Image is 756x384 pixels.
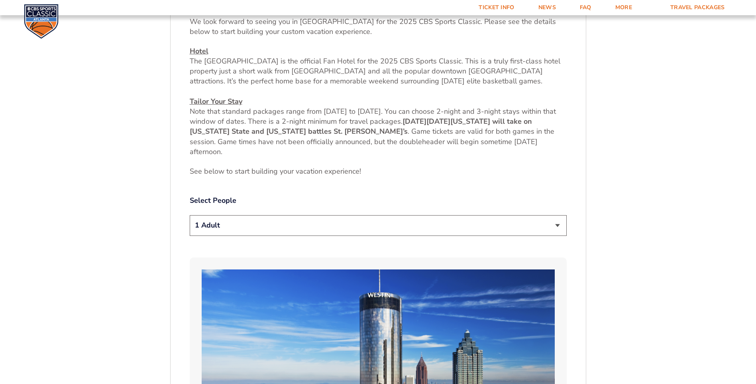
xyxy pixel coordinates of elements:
[190,56,560,86] span: The [GEOGRAPHIC_DATA] is the official Fan Hotel for the 2025 CBS Sports Classic. This is a truly ...
[190,117,532,136] strong: [US_STATE] will take on [US_STATE] State and [US_STATE] battles St. [PERSON_NAME]’s
[190,46,208,56] u: Hotel
[190,17,567,37] p: We look forward to seeing you in [GEOGRAPHIC_DATA] for the 2025 CBS Sports Classic. Please see th...
[190,196,567,206] label: Select People
[190,97,242,106] u: Tailor Your Stay
[403,117,450,126] strong: [DATE][DATE]
[190,166,567,176] p: See below to start building your vacation e
[190,127,554,156] span: . Game tickets are valid for both games in the session. Game times have not been officially annou...
[328,166,361,176] span: xperience!
[190,107,556,126] span: Note that standard packages range from [DATE] to [DATE]. You can choose 2-night and 3-night stays...
[24,4,59,39] img: CBS Sports Classic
